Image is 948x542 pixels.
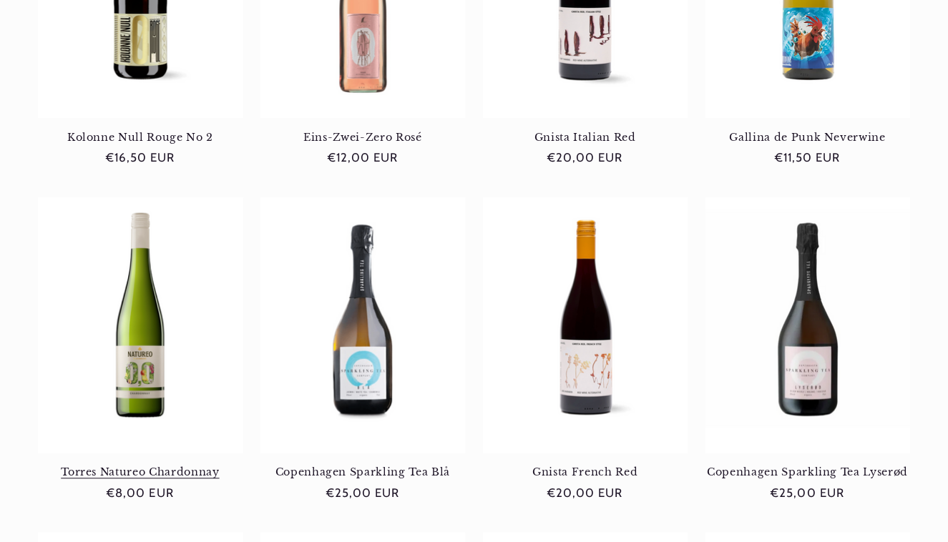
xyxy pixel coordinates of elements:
[483,466,688,479] a: Gnista French Red
[260,466,466,479] a: Copenhagen Sparkling Tea Blå
[38,131,243,144] a: Kolonne Null Rouge No 2
[705,466,911,479] a: Copenhagen Sparkling Tea Lyserød
[260,131,466,144] a: Eins-Zwei-Zero Rosé
[38,466,243,479] a: Torres Natureo Chardonnay
[705,131,911,144] a: Gallina de Punk Neverwine
[483,131,688,144] a: Gnista Italian Red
